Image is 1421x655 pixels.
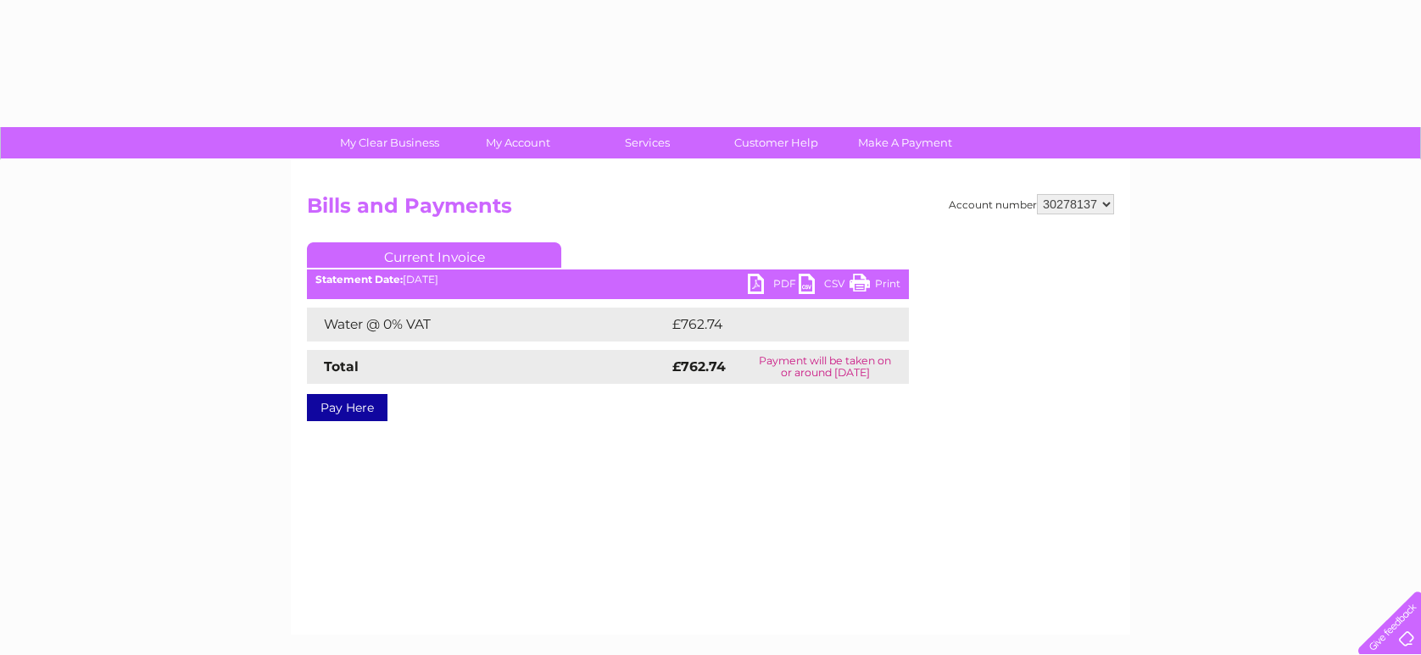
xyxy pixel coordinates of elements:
[835,127,975,158] a: Make A Payment
[315,273,403,286] b: Statement Date:
[449,127,588,158] a: My Account
[672,358,726,375] strong: £762.74
[850,274,900,298] a: Print
[668,308,878,341] td: £762.74
[307,308,668,341] td: Water @ 0% VAT
[324,358,359,375] strong: Total
[320,127,460,158] a: My Clear Business
[577,127,717,158] a: Services
[307,274,909,286] div: [DATE]
[307,194,1114,226] h2: Bills and Payments
[307,242,561,268] a: Current Invoice
[799,274,850,298] a: CSV
[706,127,846,158] a: Customer Help
[307,394,387,421] a: Pay Here
[748,274,799,298] a: PDF
[949,194,1114,214] div: Account number
[742,350,909,384] td: Payment will be taken on or around [DATE]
